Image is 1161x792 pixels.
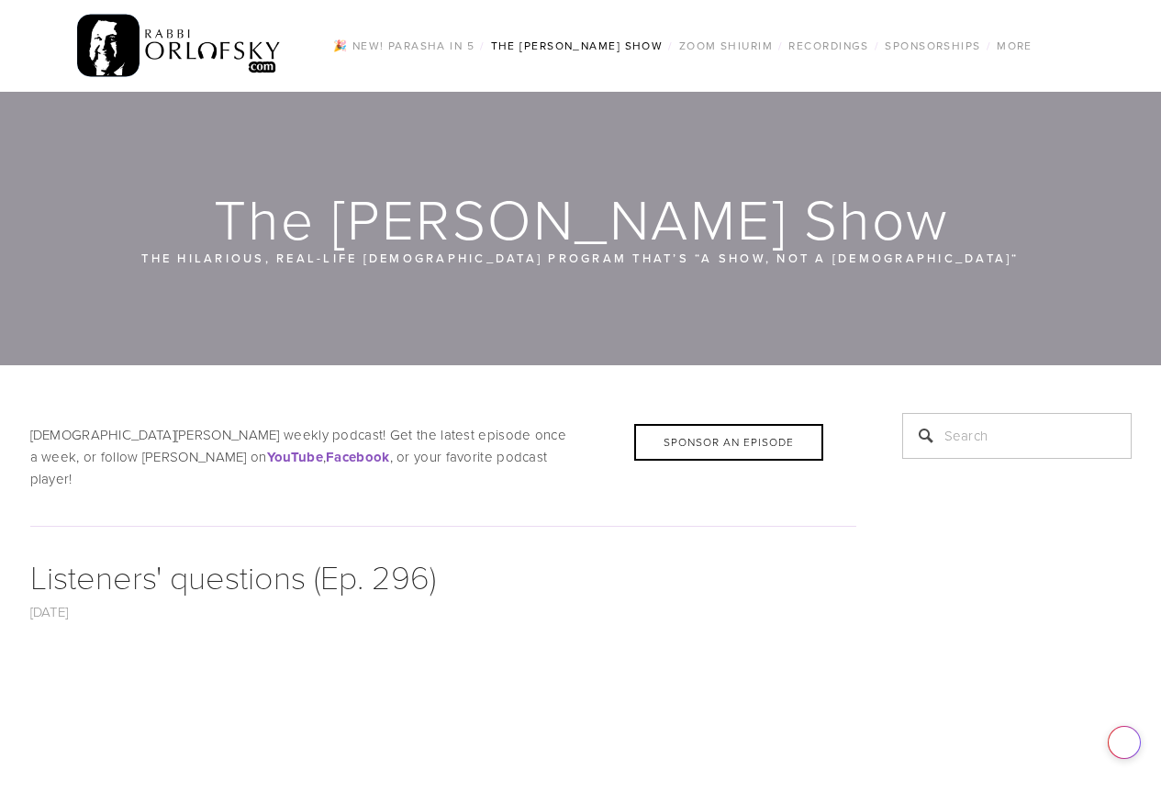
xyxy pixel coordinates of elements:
a: YouTube [267,447,323,466]
input: Search [902,413,1132,459]
a: Listeners' questions (Ep. 296) [30,553,436,598]
span: / [668,38,673,53]
a: More [991,34,1038,58]
p: [DEMOGRAPHIC_DATA][PERSON_NAME] weekly podcast! Get the latest episode once a week, or follow [PE... [30,424,856,490]
a: [DATE] [30,602,69,621]
a: Zoom Shiurim [674,34,778,58]
a: 🎉 NEW! Parasha in 5 [328,34,480,58]
img: RabbiOrlofsky.com [77,10,282,82]
p: The hilarious, real-life [DEMOGRAPHIC_DATA] program that’s “a show, not a [DEMOGRAPHIC_DATA]“ [140,248,1021,268]
strong: YouTube [267,447,323,467]
h1: The [PERSON_NAME] Show [30,189,1133,248]
a: Facebook [326,447,389,466]
span: / [875,38,879,53]
strong: Facebook [326,447,389,467]
div: Sponsor an Episode [634,424,823,461]
a: The [PERSON_NAME] Show [486,34,669,58]
a: Recordings [783,34,874,58]
span: / [987,38,991,53]
a: Sponsorships [879,34,986,58]
span: / [778,38,783,53]
span: / [480,38,485,53]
